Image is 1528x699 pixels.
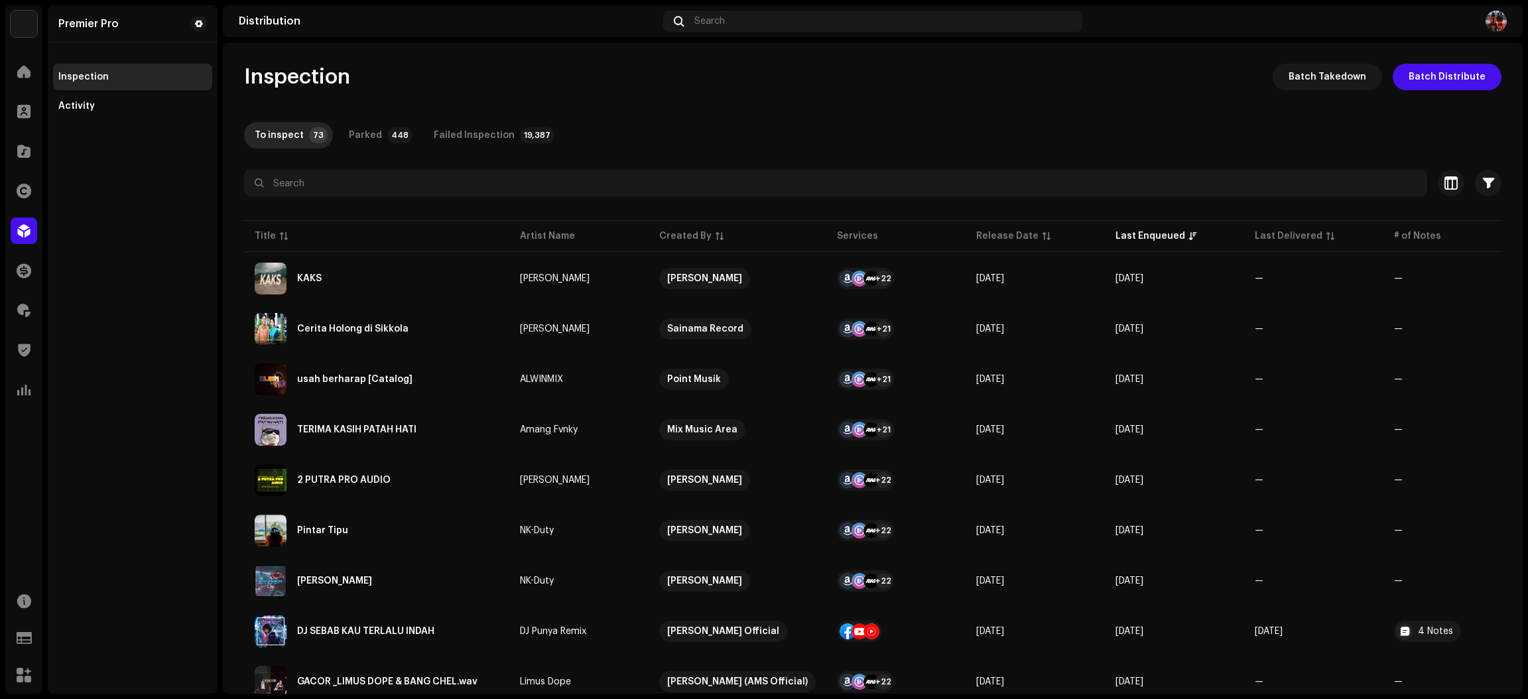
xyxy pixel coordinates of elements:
div: Mix Music Area [667,419,737,440]
div: [PERSON_NAME] [520,476,590,485]
span: Oct 7, 2025 [1115,476,1143,485]
div: DJ Punya Remix [520,627,586,636]
span: Oct 8, 2025 [976,425,1004,434]
div: Last Delivered [1255,229,1322,243]
span: — [1255,375,1263,384]
div: Cerita Holong di Sikkola [297,324,409,334]
div: [PERSON_NAME] (AMS Official) [667,671,808,692]
div: Title [255,229,276,243]
div: [PERSON_NAME] Official [667,621,779,642]
div: ALWINMIX [520,375,563,384]
re-a-table-badge: — [1394,425,1512,434]
re-a-table-badge: — [1394,274,1512,283]
div: Point Musik [667,369,721,390]
div: KAKS [297,274,322,283]
img: b4755b68-b490-483e-8238-bc617f016a47 [255,464,286,496]
img: e453a654-21ea-47e1-8756-da7f72d6bec1 [255,565,286,597]
div: Release Date [976,229,1039,243]
span: Amang Fvnky [520,425,638,434]
span: Oct 7, 2025 [976,526,1004,535]
span: Oct 8, 2025 [1115,324,1143,334]
span: NK-Duty [520,526,638,535]
div: Ikan Makan [297,576,372,586]
span: — [1255,425,1263,434]
span: — [1255,576,1263,586]
span: Oct 6, 2025 [976,677,1004,686]
span: Oct 9, 2025 [1115,274,1143,283]
re-a-table-badge: — [1394,526,1512,535]
span: Aug 26, 2025 [1255,627,1283,636]
re-m-nav-item: Activity [53,93,212,119]
div: +22 [875,523,891,539]
span: Natalino Gumolung [659,470,816,491]
span: Natalino Gumolung [520,476,638,485]
span: Feb 23, 2023 [976,627,1004,636]
div: [PERSON_NAME] [520,324,590,334]
span: — [1255,677,1263,686]
span: Mix Music Area [659,419,816,440]
p-badge: 73 [309,127,328,143]
img: 64f15ab7-a28a-4bb5-a164-82594ec98160 [11,11,37,37]
div: NK-Duty [520,576,554,586]
div: +22 [875,472,891,488]
span: TIMUR KREATIF [659,570,816,592]
img: 94797213-7f98-4888-820a-f8cc58df7346 [255,313,286,345]
div: GACOR _LIMUS DOPE & BANG CHEL.wav [297,677,477,686]
div: Created By [659,229,712,243]
div: +21 [875,321,891,337]
re-a-table-badge: — [1394,375,1512,384]
button: Batch Takedown [1273,64,1382,90]
div: [PERSON_NAME] [667,268,742,289]
span: Limus Dope [520,677,638,686]
button: Batch Distribute [1393,64,1501,90]
span: TIMUR KREATIF [659,268,816,289]
re-a-table-badge: — [1394,476,1512,485]
div: Premier Pro [58,19,119,29]
div: Inspection [58,72,109,82]
span: Oct 6, 2025 [1115,677,1143,686]
img: 26da94d8-ff34-402a-9566-746b49fd89a9 [255,414,286,446]
span: Oct 7, 2025 [976,476,1004,485]
span: — [1255,324,1263,334]
img: e0da1e75-51bb-48e8-b89a-af9921f343bd [1486,11,1507,32]
span: DJ Keren Official [659,621,816,642]
div: Limus Dope [520,677,571,686]
div: Last Enqueued [1115,229,1185,243]
div: +21 [875,371,891,387]
div: 2 PUTRA PRO AUDIO [297,476,391,485]
div: Parked [349,122,382,149]
span: Batch Takedown [1289,64,1366,90]
div: Activity [58,101,95,111]
div: [PERSON_NAME] [667,520,742,541]
span: Sainama Record [659,318,816,340]
span: — [1255,526,1263,535]
span: Oct 7, 2025 [976,576,1004,586]
div: [PERSON_NAME] [520,274,590,283]
span: Anana Mulut Sagu (AMS Official) [659,671,816,692]
span: NK-Duty [520,576,638,586]
span: Inspection [244,64,350,90]
re-a-table-badge: — [1394,677,1512,686]
p-badge: 19,387 [520,127,554,143]
re-a-table-badge: — [1394,576,1512,586]
span: — [1255,476,1263,485]
div: [PERSON_NAME] [667,570,742,592]
span: Point Musik [659,369,816,390]
span: Oct 6, 2025 [1115,627,1143,636]
img: f8c62a23-ed99-40f1-8b90-7c3db2fc1d13 [255,363,286,395]
input: Search [244,170,1427,196]
div: Amang Fvnky [520,425,578,434]
span: Oct 9, 2025 [976,274,1004,283]
span: Oct 7, 2025 [1115,576,1143,586]
span: Samson Sitorus [520,324,638,334]
img: 688d2e02-2404-4940-9b71-2182d2009b55 [255,515,286,546]
div: To inspect [255,122,304,149]
span: Oct 8, 2025 [1115,425,1143,434]
div: Pintar Tipu [297,526,348,535]
img: f7d59d71-eb42-4827-9a02-45b5feac2585 [255,263,286,294]
img: fd88f60f-ba82-41db-8228-762432278640 [255,666,286,698]
div: usah berharap [Catalog] [297,375,413,384]
div: 4 Notes [1418,627,1453,636]
div: NK-Duty [520,526,554,535]
span: Oct 8, 2025 [976,324,1004,334]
